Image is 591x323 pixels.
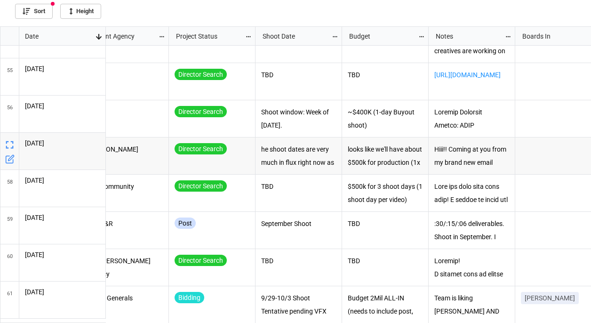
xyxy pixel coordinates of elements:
[19,31,96,41] div: Date
[343,31,418,41] div: Budget
[88,180,163,194] p: The Community
[7,244,13,281] span: 60
[261,218,336,231] p: September Shoot
[175,180,227,192] div: Director Search
[7,170,13,207] span: 58
[7,96,13,132] span: 56
[25,64,100,73] p: [DATE]
[261,255,336,268] p: TBD
[170,31,245,41] div: Project Status
[517,31,591,41] div: Boards In
[430,31,504,41] div: Notes
[525,293,575,303] p: [PERSON_NAME]
[434,218,510,243] p: :30/:15/:06 deliverables. Shoot in September. I have a whole write up I can send as well but I di...
[25,213,100,222] p: [DATE]
[348,143,423,169] p: looks like we'll have about $500k for production (1x :30, some short social videos and stills).
[7,58,13,95] span: 55
[348,180,423,206] p: $500k for 3 shoot days (1 shoot day per video)
[88,143,163,156] p: [PERSON_NAME]
[261,143,336,169] p: he shoot dates are very much in flux right now as we nail down the celeb talent availability (cou...
[88,106,163,119] p: GUT
[261,106,336,131] p: Shoot window: Week of [DATE].
[88,292,163,305] p: Lucky Generals
[7,207,13,244] span: 59
[434,71,501,79] a: [URL][DOMAIN_NAME]
[434,143,510,169] p: Hiii!! Coming at you from my brand new email address 🤪 Hope everyone is well and you're enjoying ...
[88,218,163,231] p: VMLY&R
[434,180,510,206] p: Lore ips dolo sita cons adip! E seddoe te incid utl etdolor M’a enimadmi v QU nostrud exer ulla l...
[175,292,204,303] div: Bidding
[84,31,158,41] div: Current Agency
[88,255,163,280] p: The [PERSON_NAME] Agency
[348,292,423,317] p: Budget 2Mil ALL-IN (needs to include post, heavy VFX lift, talent music/deliverables etc.)
[348,255,423,268] p: TBD
[175,69,227,80] div: Director Search
[261,69,336,82] p: TBD
[434,255,510,280] p: Loremip! D sitamet cons ad elitse do EIU! Te inci u labo etdolorema aliquaeni adm v quisnostr exe...
[15,4,53,19] a: Sort
[7,282,13,318] span: 61
[257,31,331,41] div: Shoot Date
[348,106,423,131] p: ~$400K (1-day Buyout shoot)
[25,101,100,111] p: [DATE]
[25,176,100,185] p: [DATE]
[25,250,100,259] p: [DATE]
[175,106,227,117] div: Director Search
[175,143,227,154] div: Director Search
[88,69,163,82] p: Ogilvy
[434,292,510,317] p: Team is liking [PERSON_NAME] AND WOULD LOVE TO GET HER INTEREST/AVAILS. Please see attached and s...
[175,218,196,229] div: Post
[261,180,336,194] p: TBD
[25,138,100,148] p: [DATE]
[348,218,423,231] p: TBD
[348,69,423,82] p: TBD
[0,27,106,46] div: grid
[175,255,227,266] div: Director Search
[25,287,100,297] p: [DATE]
[261,292,336,317] p: 9/29-10/3 Shoot Tentative pending VFX requirements + Timing
[60,4,101,19] a: Height
[434,106,510,131] p: Loremip Dolorsit Ametco: ADIP Elitseddoeiu: 4 t :19 INC (Utl etdolo ma 4a44e) 0a Minimv Qui :68 N...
